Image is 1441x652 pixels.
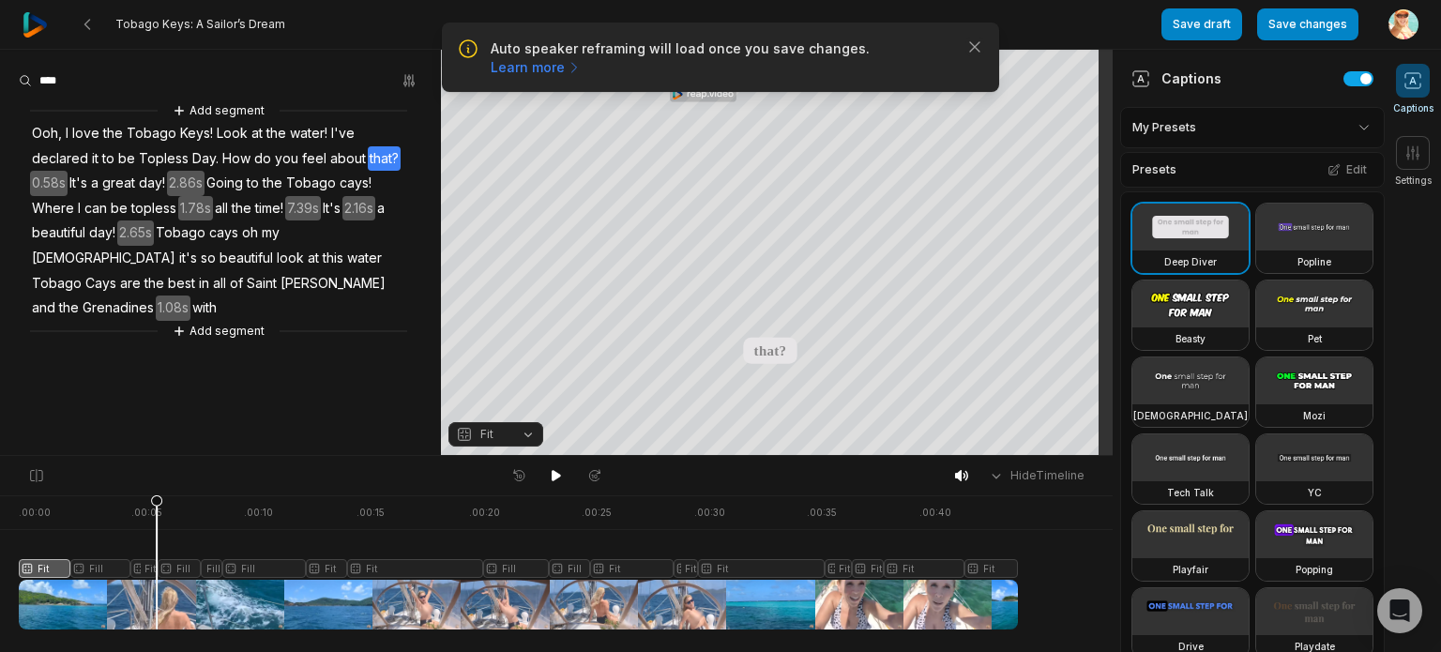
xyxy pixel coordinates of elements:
[1393,101,1433,115] span: Captions
[245,271,279,296] span: Saint
[284,171,338,196] span: Tobago
[1308,485,1322,500] h3: YC
[321,246,345,271] span: this
[1176,331,1206,346] h3: Beasty
[1120,152,1385,188] div: Presets
[137,146,190,172] span: Topless
[228,271,245,296] span: of
[252,146,273,172] span: do
[1173,562,1208,577] h3: Playfair
[87,220,117,246] span: day!
[1167,485,1214,500] h3: Tech Talk
[1303,408,1326,423] h3: Mozi
[1161,8,1242,40] button: Save draft
[279,271,387,296] span: [PERSON_NAME]
[1297,254,1331,269] h3: Popline
[83,271,118,296] span: Cays
[218,246,275,271] span: beautiful
[30,196,76,221] span: Where
[30,271,83,296] span: Tobago
[30,220,87,246] span: beautiful
[240,220,260,246] span: oh
[1393,64,1433,115] button: Captions
[215,121,250,146] span: Look
[329,121,356,146] span: I've
[491,39,950,77] p: Auto speaker reframing will load once you save changes.
[129,196,178,221] span: topless
[68,171,89,196] span: It's
[199,246,218,271] span: so
[448,422,543,447] button: Fit
[197,271,211,296] span: in
[1133,408,1248,423] h3: [DEMOGRAPHIC_DATA]
[285,196,321,221] span: 7.39s
[137,171,167,196] span: day!
[288,121,329,146] span: water!
[1322,158,1373,182] button: Edit
[275,246,306,271] span: look
[1120,107,1385,148] div: My Presets
[169,321,268,341] button: Add segment
[190,296,219,321] span: with
[89,171,100,196] span: a
[81,296,156,321] span: Grenadines
[250,121,265,146] span: at
[166,271,197,296] span: best
[125,121,178,146] span: Tobago
[211,271,228,296] span: all
[1395,136,1432,188] button: Settings
[154,220,207,246] span: Tobago
[273,146,300,172] span: you
[90,146,100,172] span: it
[1308,331,1322,346] h3: Pet
[1296,562,1333,577] h3: Popping
[178,196,213,221] span: 1.78s
[328,146,368,172] span: about
[109,196,129,221] span: be
[265,121,288,146] span: the
[321,196,342,221] span: It's
[1257,8,1358,40] button: Save changes
[30,246,177,271] span: [DEMOGRAPHIC_DATA]
[982,462,1090,490] button: HideTimeline
[300,146,328,172] span: feel
[345,246,384,271] span: water
[260,220,281,246] span: my
[1395,174,1432,188] span: Settings
[375,196,387,221] span: a
[261,171,284,196] span: the
[220,146,252,172] span: How
[306,246,321,271] span: at
[100,171,137,196] span: great
[1377,588,1422,633] div: Open Intercom Messenger
[64,121,70,146] span: I
[338,171,373,196] span: cays!
[115,17,285,32] span: Tobago Keys: A Sailor’s Dream
[342,196,375,221] span: 2.16s
[100,146,116,172] span: to
[491,58,582,77] a: Learn more
[116,146,137,172] span: be
[1131,68,1221,88] div: Captions
[480,426,493,443] span: Fit
[245,171,261,196] span: to
[118,271,143,296] span: are
[30,296,57,321] span: and
[207,220,240,246] span: cays
[30,171,68,196] span: 0.58s
[76,196,109,221] span: I can
[205,171,245,196] span: Going
[57,296,81,321] span: the
[30,121,64,146] span: Ooh,
[169,100,268,121] button: Add segment
[23,12,48,38] img: reap
[177,246,199,271] span: it's
[1164,254,1217,269] h3: Deep Diver
[30,146,90,172] span: declared
[213,196,285,221] span: all the time!
[117,220,154,246] span: 2.65s
[368,146,401,172] span: that?
[70,121,101,146] span: love
[156,296,190,321] span: 1.08s
[190,146,220,172] span: Day.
